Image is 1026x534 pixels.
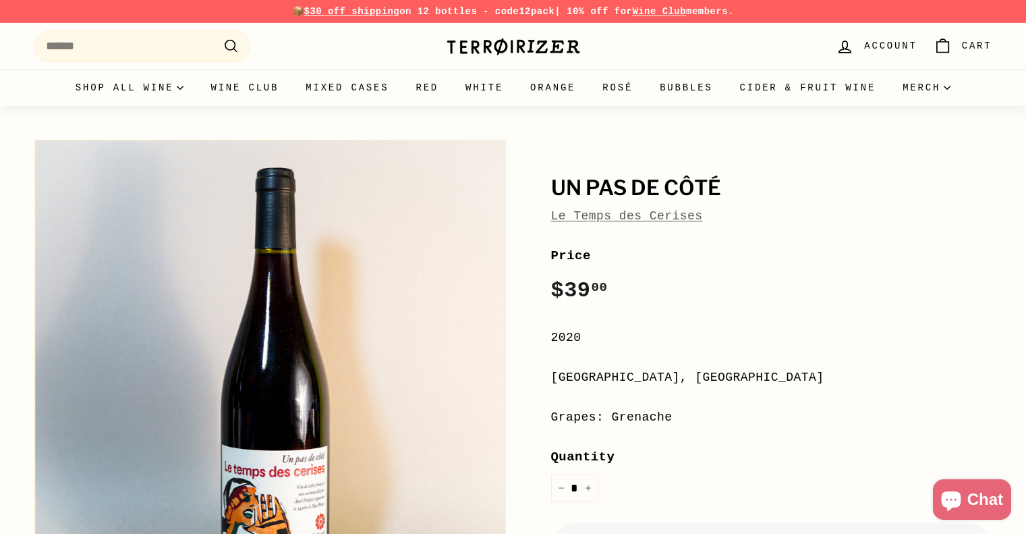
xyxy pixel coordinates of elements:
inbox-online-store-chat: Shopify online store chat [929,479,1015,523]
a: Cider & Fruit Wine [726,70,890,106]
a: Account [828,26,925,66]
div: Grapes: Grenache [551,408,992,427]
button: Reduce item quantity by one [551,475,571,502]
a: Bubbles [646,70,726,106]
div: Primary [7,70,1019,106]
span: Account [864,38,917,53]
label: Price [551,246,992,266]
summary: Merch [889,70,964,106]
a: Mixed Cases [292,70,402,106]
span: $39 [551,278,608,303]
button: Increase item quantity by one [578,475,598,502]
span: Cart [962,38,992,53]
h1: Un Pas de Côté [551,177,992,200]
a: Rosé [589,70,646,106]
a: Wine Club [197,70,292,106]
a: Red [402,70,452,106]
a: Orange [517,70,589,106]
a: Le Temps des Cerises [551,209,703,223]
input: quantity [551,475,598,502]
label: Quantity [551,447,992,467]
a: Wine Club [632,6,686,17]
div: [GEOGRAPHIC_DATA], [GEOGRAPHIC_DATA] [551,368,992,388]
sup: 00 [591,280,607,295]
a: Cart [925,26,1000,66]
a: White [452,70,517,106]
p: 📦 on 12 bottles - code | 10% off for members. [34,4,992,19]
summary: Shop all wine [62,70,198,106]
span: $30 off shipping [304,6,400,17]
strong: 12pack [519,6,554,17]
div: 2020 [551,328,992,348]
